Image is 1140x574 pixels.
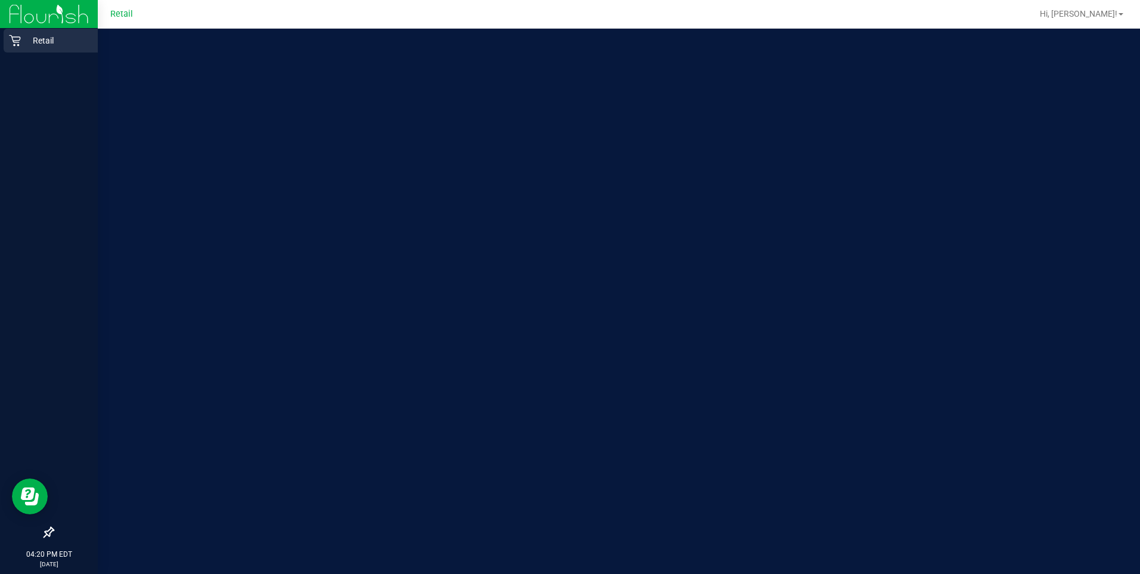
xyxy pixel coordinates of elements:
[5,560,92,569] p: [DATE]
[21,33,92,48] p: Retail
[110,9,133,19] span: Retail
[5,549,92,560] p: 04:20 PM EDT
[1040,9,1117,18] span: Hi, [PERSON_NAME]!
[9,35,21,47] inline-svg: Retail
[12,479,48,514] iframe: Resource center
